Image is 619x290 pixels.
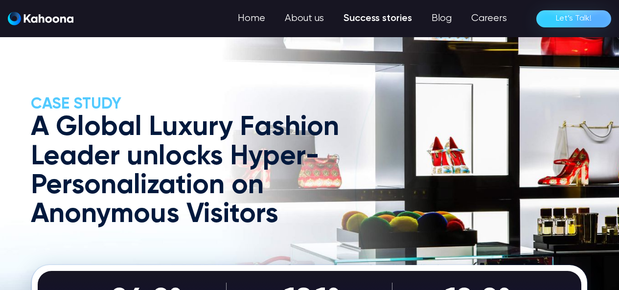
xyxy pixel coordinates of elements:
img: Kahoona logo white [8,12,73,25]
a: Let’s Talk! [536,10,611,27]
a: Blog [422,9,461,28]
div: Let’s Talk! [556,11,592,26]
a: About us [275,9,334,28]
a: home [8,12,73,26]
h2: CASE Study [31,95,375,113]
a: Careers [461,9,517,28]
h1: A Global Luxury Fashion Leader unlocks Hyper-Personalization on Anonymous Visitors [31,113,375,229]
a: Home [228,9,275,28]
a: Success stories [334,9,422,28]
